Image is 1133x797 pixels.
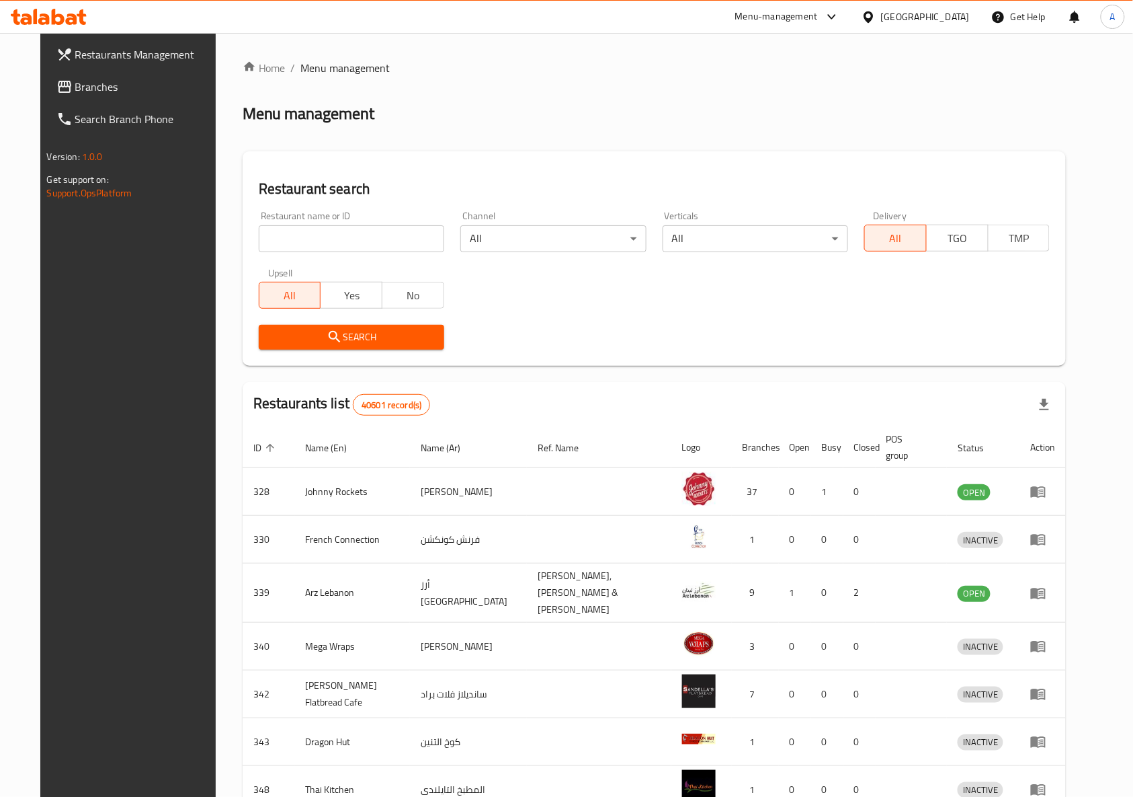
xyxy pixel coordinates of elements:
td: سانديلاز فلات براد [410,671,527,718]
th: Action [1019,427,1066,468]
th: Branches [732,427,779,468]
button: Search [259,325,444,350]
div: All [460,225,646,252]
span: POS group [886,431,931,463]
th: Closed [843,427,876,468]
a: Restaurants Management [46,38,230,71]
td: 0 [811,516,843,564]
span: Get support on: [47,171,109,188]
span: Ref. Name [538,440,596,456]
div: [GEOGRAPHIC_DATA] [881,9,970,24]
img: French Connection [682,520,716,554]
td: 1 [732,718,779,766]
td: 1 [779,564,811,623]
h2: Restaurant search [259,179,1050,199]
span: INACTIVE [958,734,1003,750]
button: All [864,225,927,252]
td: 3 [732,623,779,671]
span: Name (En) [306,440,365,456]
div: INACTIVE [958,639,1003,655]
span: ID [253,440,279,456]
img: Arz Lebanon [682,574,716,607]
div: All [663,225,848,252]
h2: Menu management [243,103,375,124]
td: 0 [779,671,811,718]
span: OPEN [958,485,991,500]
a: Support.OpsPlatform [47,184,132,202]
li: / [291,60,296,76]
span: All [870,229,921,248]
th: Busy [811,427,843,468]
td: 0 [843,718,876,766]
span: Status [958,440,1001,456]
div: Menu [1030,734,1055,750]
span: A [1110,9,1116,24]
td: 9 [732,564,779,623]
nav: breadcrumb [243,60,1066,76]
img: Johnny Rockets [682,472,716,506]
div: Menu [1030,585,1055,601]
span: INACTIVE [958,687,1003,702]
td: 0 [811,671,843,718]
td: 343 [243,718,295,766]
td: 339 [243,564,295,623]
div: Menu [1030,686,1055,702]
div: Menu [1030,484,1055,500]
div: Total records count [353,394,430,416]
td: 0 [843,623,876,671]
td: [PERSON_NAME] Flatbread Cafe [295,671,411,718]
span: TMP [994,229,1045,248]
span: Branches [75,79,219,95]
div: Menu-management [735,9,818,25]
div: Menu [1030,531,1055,547]
button: TGO [926,225,989,252]
th: Open [779,427,811,468]
td: 0 [843,468,876,516]
td: فرنش كونكشن [410,516,527,564]
th: Logo [671,427,732,468]
span: Search [269,329,433,346]
span: TGO [932,229,983,248]
a: Home [243,60,286,76]
button: All [259,282,321,309]
span: Restaurants Management [75,46,219,63]
span: All [265,286,316,305]
td: 0 [811,718,843,766]
span: Name (Ar) [421,440,478,456]
td: [PERSON_NAME],[PERSON_NAME] & [PERSON_NAME] [527,564,671,623]
a: Branches [46,71,230,103]
td: 0 [779,718,811,766]
button: TMP [988,225,1050,252]
div: Export file [1028,389,1060,421]
td: 328 [243,468,295,516]
td: 342 [243,671,295,718]
input: Search for restaurant name or ID.. [259,225,444,252]
td: 0 [843,516,876,564]
td: 0 [811,564,843,623]
span: Version: [47,148,80,165]
td: Dragon Hut [295,718,411,766]
td: Mega Wraps [295,623,411,671]
td: كوخ التنين [410,718,527,766]
img: Dragon Hut [682,722,716,756]
td: 330 [243,516,295,564]
td: 0 [779,623,811,671]
td: 0 [779,468,811,516]
label: Upsell [268,268,293,278]
h2: Restaurants list [253,393,431,416]
span: INACTIVE [958,533,1003,548]
td: 37 [732,468,779,516]
div: Menu [1030,638,1055,654]
img: Mega Wraps [682,627,716,660]
td: 340 [243,623,295,671]
td: French Connection [295,516,411,564]
div: OPEN [958,484,991,500]
td: 0 [843,671,876,718]
span: OPEN [958,586,991,601]
span: 40601 record(s) [353,399,429,412]
label: Delivery [874,211,907,221]
span: INACTIVE [958,639,1003,654]
td: 7 [732,671,779,718]
td: أرز [GEOGRAPHIC_DATA] [410,564,527,623]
